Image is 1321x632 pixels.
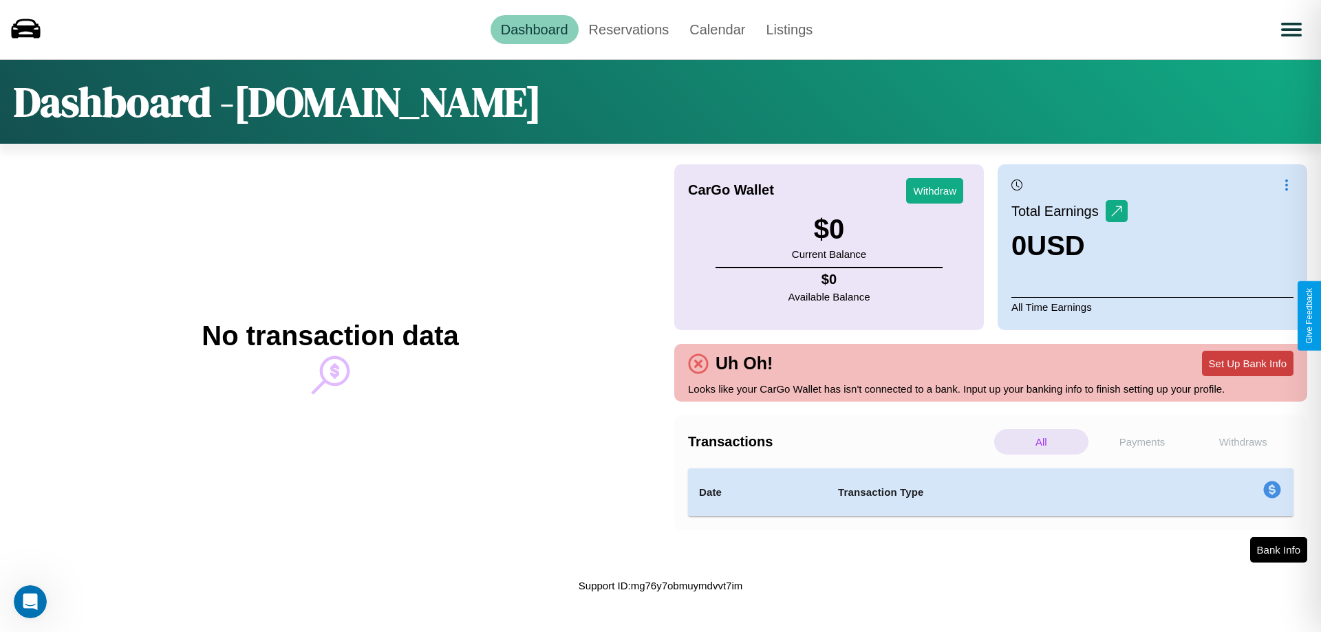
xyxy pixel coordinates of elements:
[579,15,680,44] a: Reservations
[906,178,963,204] button: Withdraw
[1250,537,1307,563] button: Bank Info
[679,15,755,44] a: Calendar
[994,429,1088,455] p: All
[688,182,774,198] h4: CarGo Wallet
[688,434,991,450] h4: Transactions
[788,272,870,287] h4: $ 0
[1011,297,1293,316] p: All Time Earnings
[788,287,870,306] p: Available Balance
[838,484,1150,501] h4: Transaction Type
[1202,351,1293,376] button: Set Up Bank Info
[755,15,823,44] a: Listings
[202,320,458,351] h2: No transaction data
[688,468,1293,516] table: simple table
[699,484,816,501] h4: Date
[1272,10,1311,49] button: Open menu
[1011,199,1106,224] p: Total Earnings
[792,245,866,263] p: Current Balance
[14,585,47,618] iframe: Intercom live chat
[1011,230,1128,261] h3: 0 USD
[491,15,579,44] a: Dashboard
[1095,429,1190,455] p: Payments
[709,353,780,373] h4: Uh Oh!
[792,214,866,245] h3: $ 0
[1196,429,1290,455] p: Withdraws
[14,74,541,130] h1: Dashboard - [DOMAIN_NAME]
[1304,288,1314,344] div: Give Feedback
[579,576,742,595] p: Support ID: mg76y7obmuymdvvt7im
[688,380,1293,398] p: Looks like your CarGo Wallet has isn't connected to a bank. Input up your banking info to finish ...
